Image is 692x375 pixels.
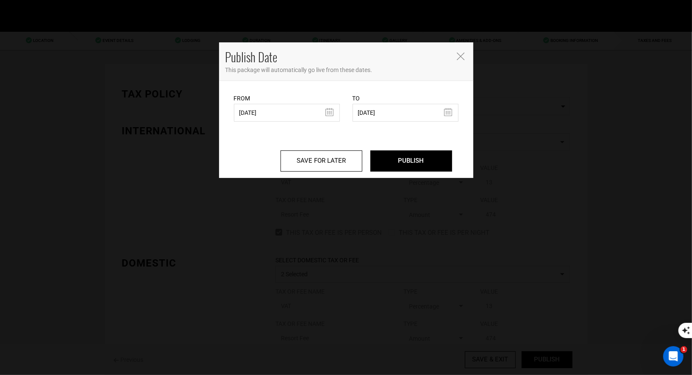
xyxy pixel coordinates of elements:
[663,346,684,367] iframe: Intercom live chat
[234,94,250,103] label: From
[225,66,467,74] p: This package will automatically go live from these dates.
[234,104,340,122] input: Select From Date
[353,94,360,103] label: To
[281,150,362,172] input: SAVE FOR LATER
[370,150,452,172] input: PUBLISH
[353,104,459,122] input: Select End Date
[225,49,450,66] h4: Publish Date
[456,51,465,60] button: Close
